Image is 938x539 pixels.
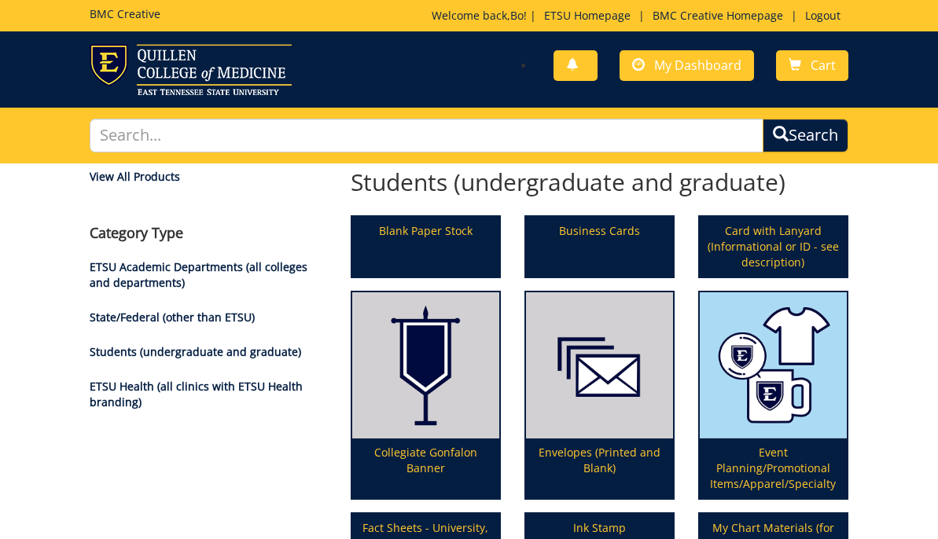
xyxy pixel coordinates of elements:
a: Logout [797,8,848,23]
a: Blank Paper Stock [352,217,499,277]
a: Students (undergraduate and graduate) [90,344,301,359]
img: ETSU logo [90,44,292,95]
img: envelopes-(bulk-order)-594831b101c519.91017228.png [526,292,673,439]
a: BMC Creative Homepage [645,8,791,23]
h4: Category Type [90,225,326,241]
p: Event Planning/Promotional Items/Apparel/Specialty [700,438,847,498]
h2: Students (undergraduate and graduate) [351,169,848,195]
input: Search... [90,119,763,152]
h5: BMC Creative [90,8,160,20]
p: Collegiate Gonfalon Banner [352,438,499,498]
a: Event Planning/Promotional Items/Apparel/Specialty [700,292,847,499]
a: Card with Lanyard (Informational or ID - see description) [700,217,847,277]
span: Cart [811,57,836,74]
a: ETSU Academic Departments (all colleges and departments) [90,259,307,290]
a: Collegiate Gonfalon Banner [352,292,499,499]
p: Welcome back, ! | | | [432,8,848,24]
a: My Dashboard [620,50,754,81]
img: collegiate-(gonfalon)-banner-59482f3c476cc1.32530966.png [352,292,499,439]
a: Cart [776,50,848,81]
a: Bo [510,8,524,23]
a: View All Products [90,169,326,185]
p: Envelopes (Printed and Blank) [526,438,673,498]
a: ETSU Health (all clinics with ETSU Health branding) [90,379,303,409]
a: Business Cards [526,217,673,277]
a: State/Federal (other than ETSU) [90,310,255,324]
a: Envelopes (Printed and Blank) [526,292,673,499]
img: promotional%20items%20icon-621cf3f26df267.81791671.png [700,292,847,439]
span: My Dashboard [654,57,741,74]
a: ETSU Homepage [536,8,638,23]
button: Search [763,119,848,152]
